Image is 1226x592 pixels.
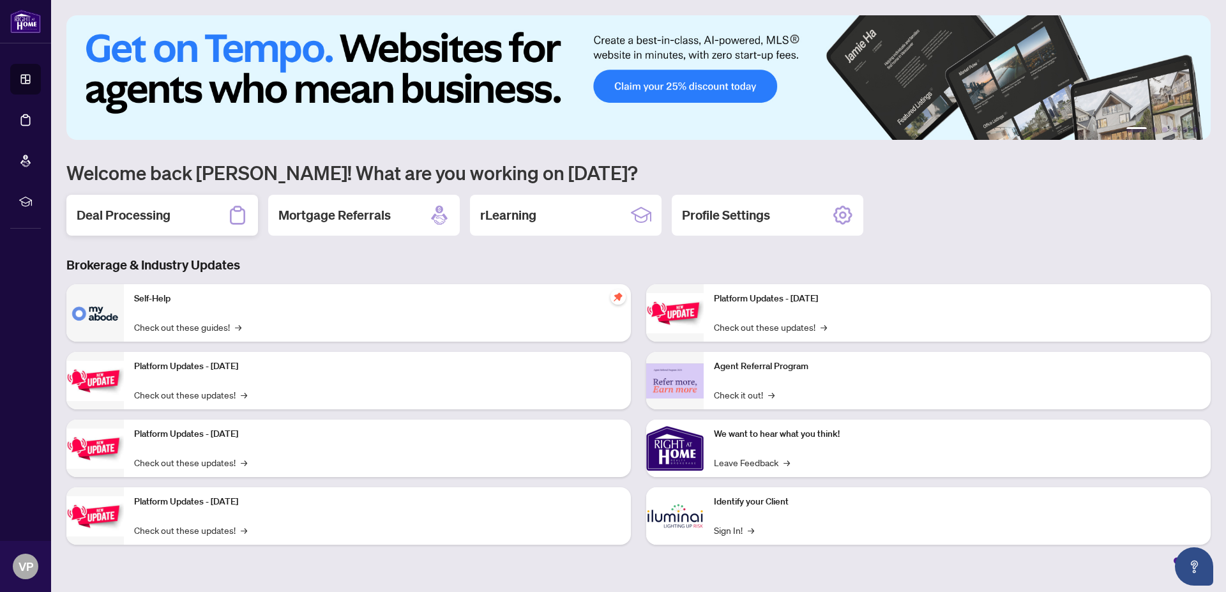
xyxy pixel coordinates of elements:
[1183,127,1188,132] button: 5
[1152,127,1157,132] button: 2
[134,292,621,306] p: Self-Help
[66,15,1211,140] img: Slide 0
[66,361,124,401] img: Platform Updates - September 16, 2025
[821,320,827,334] span: →
[1126,127,1147,132] button: 1
[134,388,247,402] a: Check out these updates!→
[134,495,621,509] p: Platform Updates - [DATE]
[714,427,1200,441] p: We want to hear what you think!
[278,206,391,224] h2: Mortgage Referrals
[714,388,775,402] a: Check it out!→
[682,206,770,224] h2: Profile Settings
[66,429,124,469] img: Platform Updates - July 21, 2025
[768,388,775,402] span: →
[66,256,1211,274] h3: Brokerage & Industry Updates
[134,427,621,441] p: Platform Updates - [DATE]
[748,523,754,537] span: →
[77,206,170,224] h2: Deal Processing
[241,523,247,537] span: →
[66,496,124,536] img: Platform Updates - July 8, 2025
[134,455,247,469] a: Check out these updates!→
[1162,127,1167,132] button: 3
[646,363,704,398] img: Agent Referral Program
[19,558,33,575] span: VP
[10,10,41,33] img: logo
[1172,127,1177,132] button: 4
[646,487,704,545] img: Identify your Client
[241,388,247,402] span: →
[134,320,241,334] a: Check out these guides!→
[241,455,247,469] span: →
[714,360,1200,374] p: Agent Referral Program
[134,360,621,374] p: Platform Updates - [DATE]
[714,455,790,469] a: Leave Feedback→
[646,420,704,477] img: We want to hear what you think!
[1175,547,1213,586] button: Open asap
[66,160,1211,185] h1: Welcome back [PERSON_NAME]! What are you working on [DATE]?
[610,289,626,305] span: pushpin
[646,293,704,333] img: Platform Updates - June 23, 2025
[714,320,827,334] a: Check out these updates!→
[714,495,1200,509] p: Identify your Client
[1193,127,1198,132] button: 6
[134,523,247,537] a: Check out these updates!→
[783,455,790,469] span: →
[235,320,241,334] span: →
[714,523,754,537] a: Sign In!→
[66,284,124,342] img: Self-Help
[480,206,536,224] h2: rLearning
[714,292,1200,306] p: Platform Updates - [DATE]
